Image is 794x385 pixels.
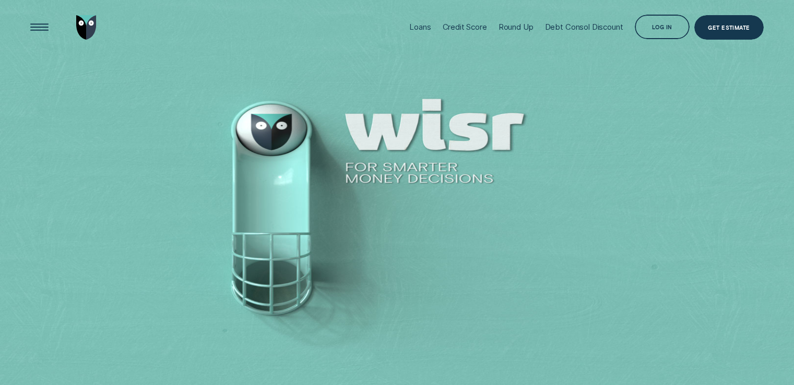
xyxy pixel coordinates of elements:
[499,22,534,32] div: Round Up
[76,15,97,40] img: Wisr
[635,15,690,40] button: Log in
[27,15,52,40] button: Open Menu
[409,22,431,32] div: Loans
[694,15,764,40] a: Get Estimate
[545,22,623,32] div: Debt Consol Discount
[443,22,487,32] div: Credit Score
